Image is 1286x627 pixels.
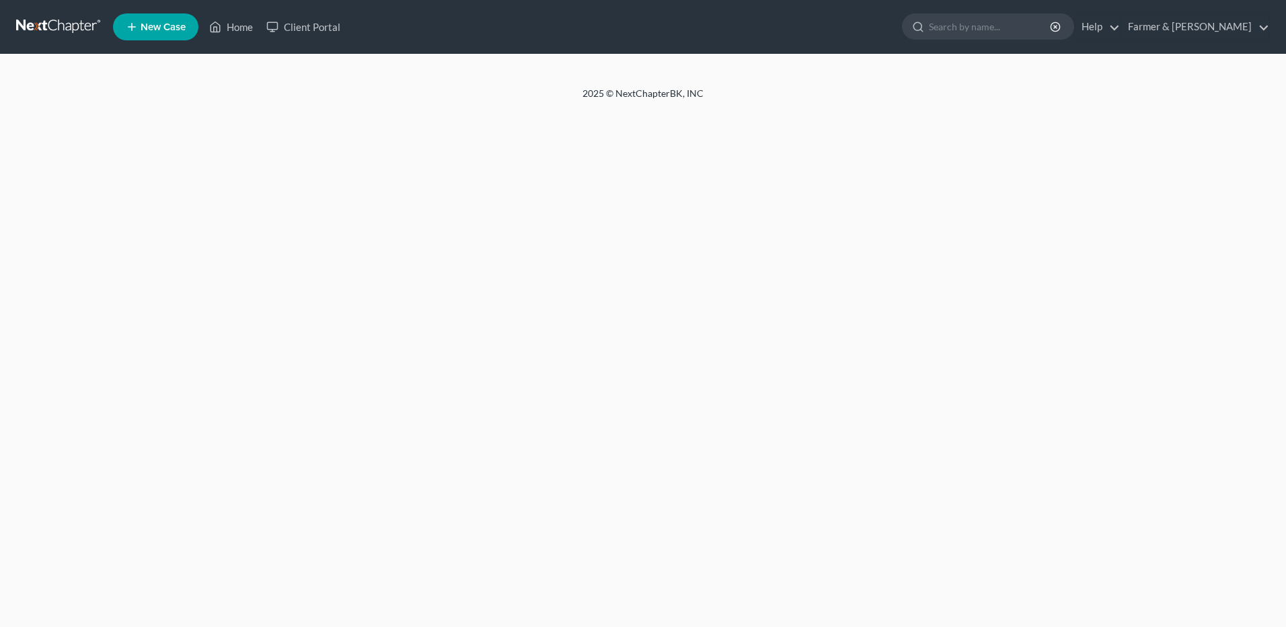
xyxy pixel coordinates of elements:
[1075,15,1120,39] a: Help
[929,14,1052,39] input: Search by name...
[260,87,1026,111] div: 2025 © NextChapterBK, INC
[141,22,186,32] span: New Case
[260,15,347,39] a: Client Portal
[1121,15,1269,39] a: Farmer & [PERSON_NAME]
[202,15,260,39] a: Home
